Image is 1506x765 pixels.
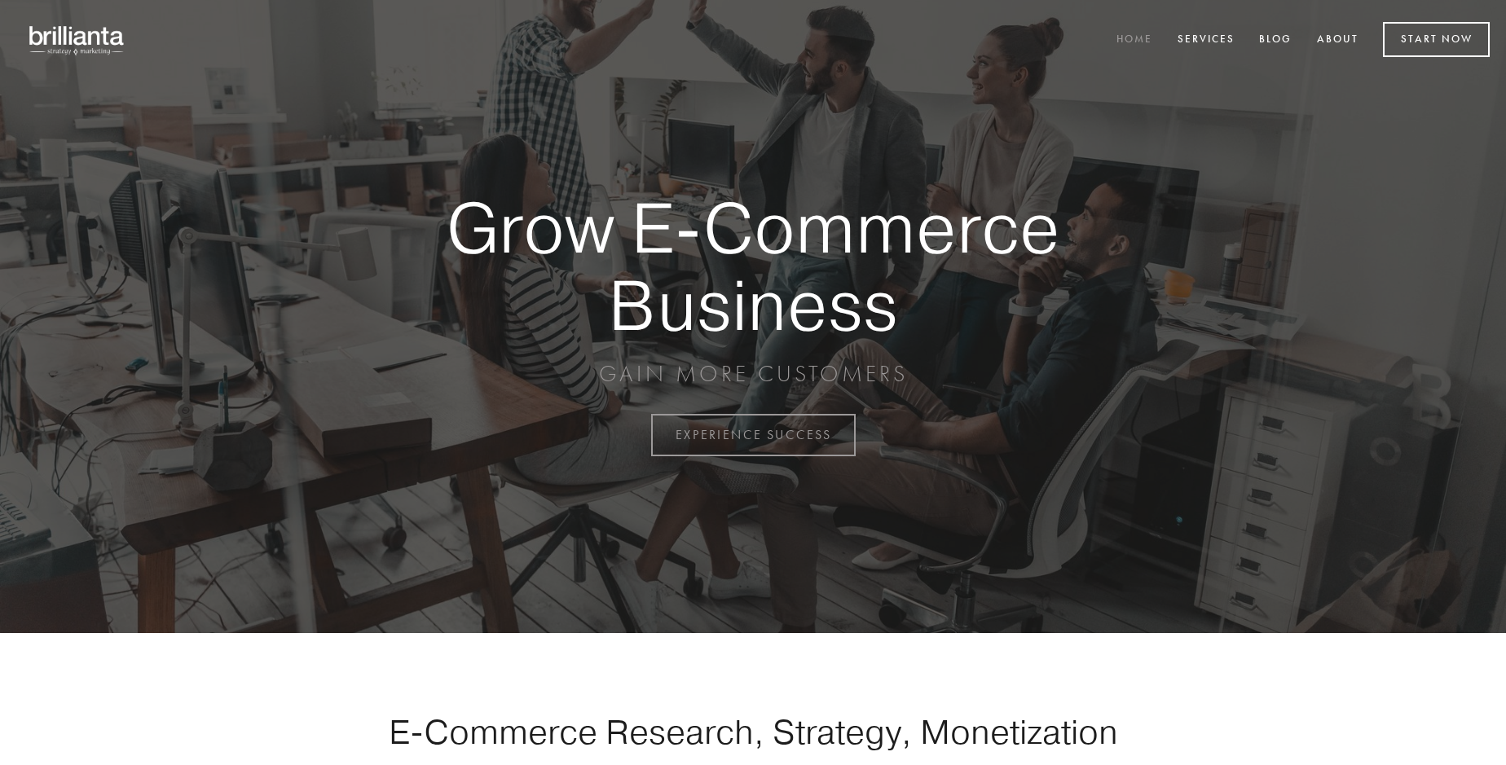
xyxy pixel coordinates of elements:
a: Home [1106,27,1163,54]
a: Services [1167,27,1245,54]
strong: Grow E-Commerce Business [390,189,1116,343]
a: Start Now [1383,22,1490,57]
h1: E-Commerce Research, Strategy, Monetization [337,711,1169,752]
a: Blog [1248,27,1302,54]
a: EXPERIENCE SUCCESS [651,414,856,456]
p: GAIN MORE CUSTOMERS [390,359,1116,389]
img: brillianta - research, strategy, marketing [16,16,139,64]
a: About [1306,27,1369,54]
